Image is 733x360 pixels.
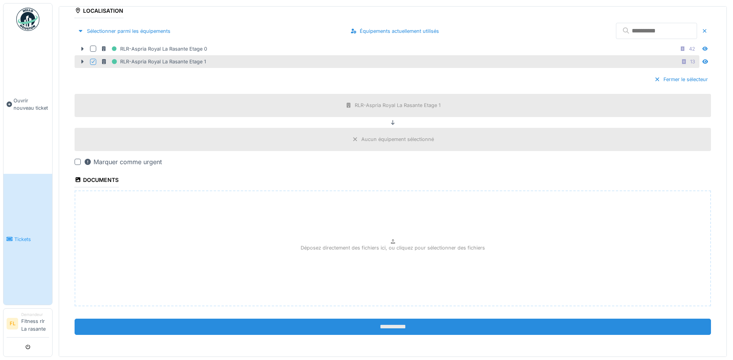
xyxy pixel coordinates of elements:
div: Demandeur [21,312,49,318]
span: Ouvrir nouveau ticket [14,97,49,112]
img: Badge_color-CXgf-gQk.svg [16,8,39,31]
div: 42 [689,45,695,53]
div: Fermer le sélecteur [651,74,711,85]
a: Ouvrir nouveau ticket [3,35,52,174]
div: 13 [690,58,695,65]
div: RLR-Aspria Royal La Rasante Etage 1 [355,102,440,109]
p: Déposez directement des fichiers ici, ou cliquez pour sélectionner des fichiers [301,244,485,251]
a: Tickets [3,174,52,305]
div: RLR-Aspria Royal La Rasante Etage 0 [101,44,207,54]
span: Tickets [14,236,49,243]
div: Équipements actuellement utilisés [347,26,442,36]
li: FL [7,318,18,329]
div: Localisation [75,5,123,18]
div: Sélectionner parmi les équipements [75,26,173,36]
a: FL DemandeurFitness rlr La rasante [7,312,49,338]
div: Documents [75,174,119,187]
li: Fitness rlr La rasante [21,312,49,336]
div: Aucun équipement sélectionné [361,136,434,143]
div: RLR-Aspria Royal La Rasante Etage 1 [101,57,206,66]
div: Marquer comme urgent [84,157,162,166]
